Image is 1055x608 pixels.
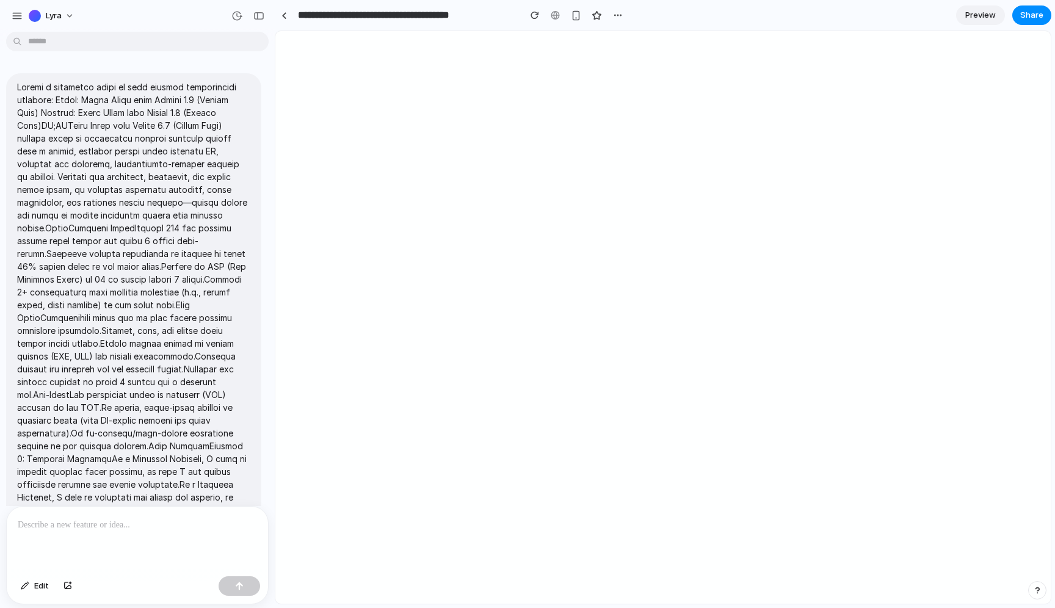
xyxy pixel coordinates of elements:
[956,5,1005,25] a: Preview
[46,10,62,22] span: Lyra
[24,6,81,26] button: Lyra
[965,9,996,21] span: Preview
[34,580,49,592] span: Edit
[15,576,55,596] button: Edit
[1012,5,1051,25] button: Share
[1020,9,1043,21] span: Share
